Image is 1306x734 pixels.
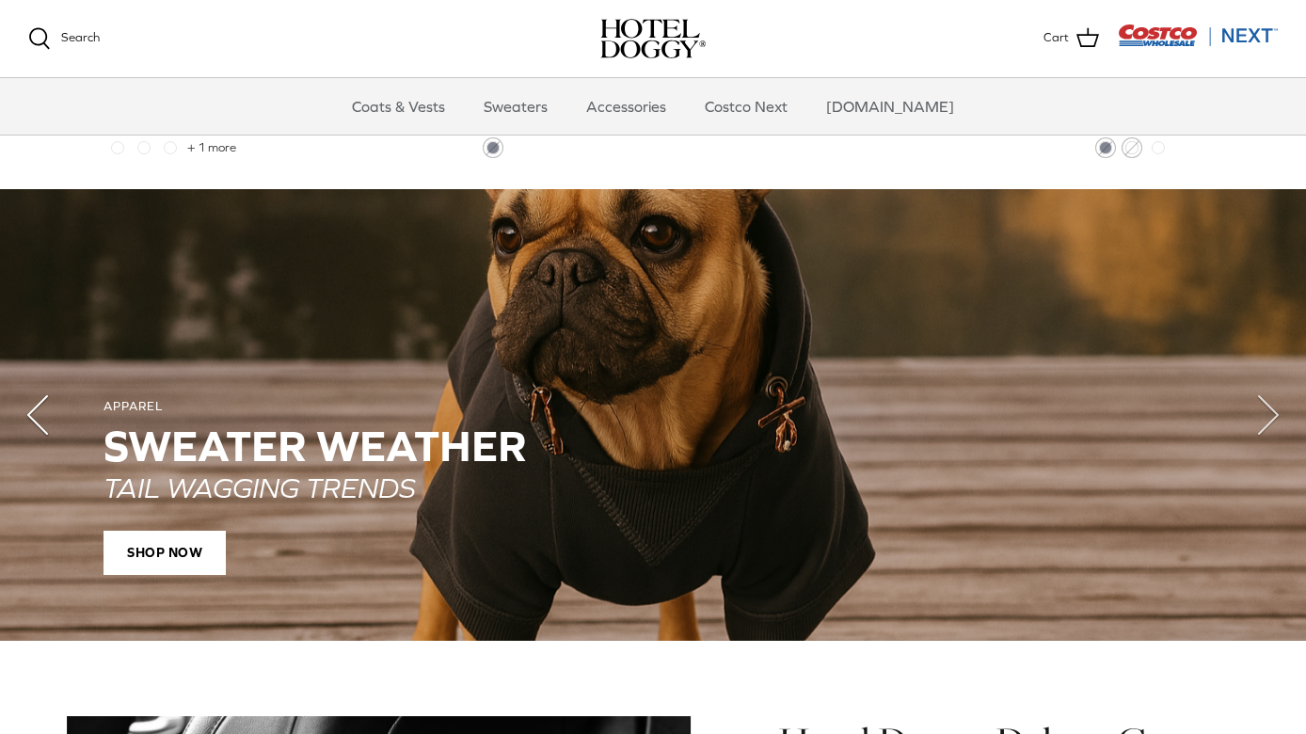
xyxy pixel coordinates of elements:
[104,423,1202,471] h2: SWEATER WEATHER
[1118,24,1278,47] img: Costco Next
[1118,36,1278,50] a: Visit Costco Next
[104,530,226,575] span: SHOP NOW
[61,30,100,44] span: Search
[28,27,100,50] a: Search
[104,471,415,503] em: TAIL WAGGING TRENDS
[1231,377,1306,453] button: Next
[600,19,706,58] a: hoteldoggy.com hoteldoggycom
[335,78,462,135] a: Coats & Vests
[569,78,683,135] a: Accessories
[688,78,804,135] a: Costco Next
[1043,28,1069,48] span: Cart
[467,78,565,135] a: Sweaters
[104,399,1202,415] div: APPAREL
[1043,26,1099,51] a: Cart
[187,141,236,154] span: + 1 more
[600,19,706,58] img: hoteldoggycom
[809,78,971,135] a: [DOMAIN_NAME]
